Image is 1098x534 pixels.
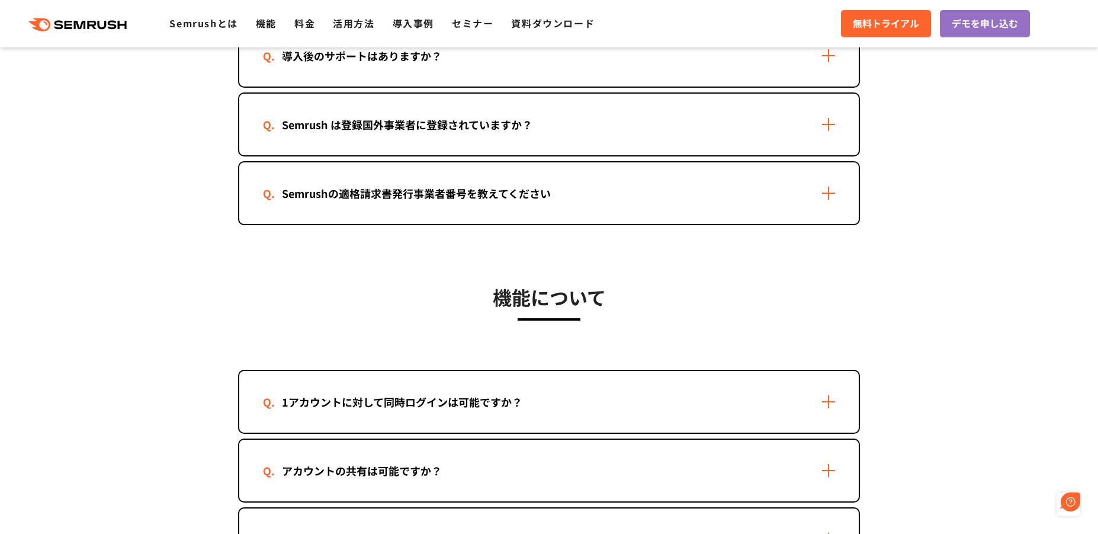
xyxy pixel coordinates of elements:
[511,16,595,30] a: 資料ダウンロード
[393,16,434,30] a: 導入事例
[256,16,277,30] a: 機能
[333,16,374,30] a: 活用方法
[263,394,541,411] div: 1アカウントに対して同時ログインは可能ですか？
[263,185,570,202] div: Semrushの適格請求書発行事業者番号を教えてください
[263,462,461,479] div: アカウントの共有は可能ですか？
[169,16,237,30] a: Semrushとは
[238,282,860,312] h3: 機能について
[294,16,315,30] a: 料金
[263,47,461,65] div: 導入後のサポートはありますか？
[940,10,1030,37] a: デモを申し込む
[841,10,931,37] a: 無料トライアル
[452,16,493,30] a: セミナー
[952,16,1018,31] span: デモを申し込む
[993,488,1085,521] iframe: Help widget launcher
[263,116,551,133] div: Semrush は登録国外事業者に登録されていますか？
[853,16,919,31] span: 無料トライアル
